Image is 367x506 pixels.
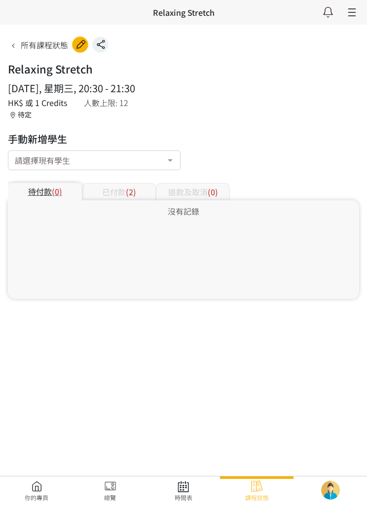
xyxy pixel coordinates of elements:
[84,97,135,108] div: 人數上限: 12
[8,61,93,77] h1: Relaxing Stretch
[52,185,62,197] span: (0)
[8,39,68,51] a: 所有課程狀態
[8,109,74,120] div: 待定
[156,183,230,200] div: 退款及取消
[8,132,181,146] h3: 手動新增學生
[8,81,135,96] div: [DATE], 星期三, 20:30 - 21:30
[82,183,156,200] div: 已付款
[8,183,82,200] div: 待付款
[15,153,70,166] span: 請選擇現有學生
[8,97,74,108] div: HK$ 或 1 Credits
[208,186,218,198] span: (0)
[153,6,215,18] h3: Relaxing Stretch
[13,205,354,217] div: 沒有記錄
[126,186,136,198] span: (2)
[21,39,68,51] span: 所有課程狀態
